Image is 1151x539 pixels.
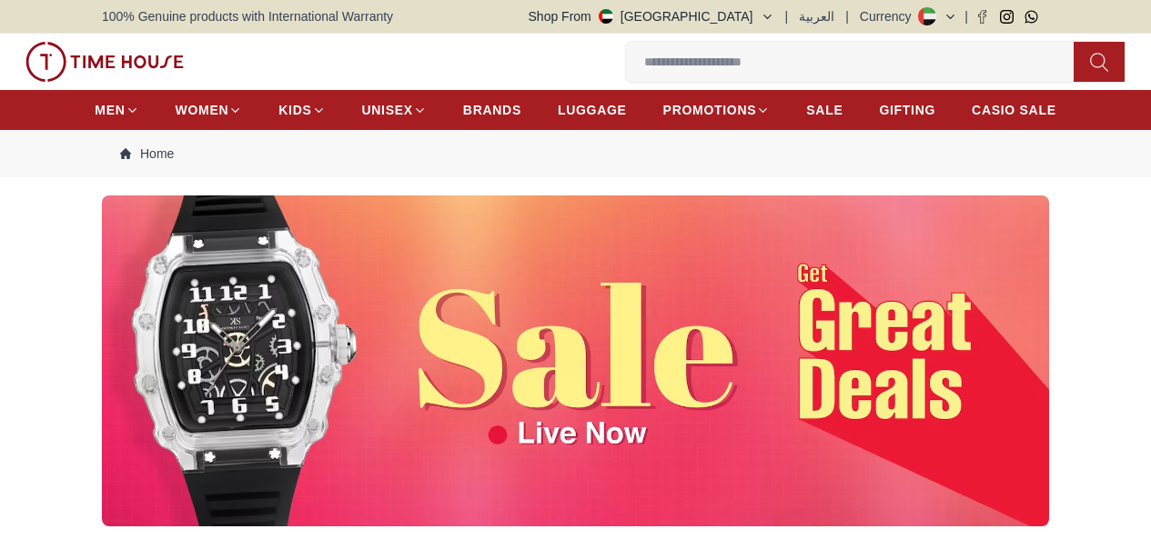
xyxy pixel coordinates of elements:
a: UNISEX [362,94,427,126]
a: BRANDS [463,94,521,126]
span: | [964,7,968,25]
button: Shop From[GEOGRAPHIC_DATA] [529,7,774,25]
a: MEN [95,94,138,126]
a: Whatsapp [1025,10,1038,24]
span: UNISEX [362,101,413,119]
a: CASIO SALE [972,94,1056,126]
span: KIDS [278,101,311,119]
a: KIDS [278,94,325,126]
img: United Arab Emirates [599,9,613,24]
a: WOMEN [176,94,243,126]
img: ... [25,42,184,82]
span: GIFTING [879,101,935,119]
div: Currency [860,7,919,25]
span: 100% Genuine products with International Warranty [102,7,393,25]
a: SALE [806,94,843,126]
a: LUGGAGE [558,94,627,126]
span: CASIO SALE [972,101,1056,119]
span: SALE [806,101,843,119]
span: WOMEN [176,101,229,119]
a: Home [120,145,174,163]
span: LUGGAGE [558,101,627,119]
a: Instagram [1000,10,1014,24]
img: ... [102,195,1049,526]
a: GIFTING [879,94,935,126]
span: PROMOTIONS [663,101,757,119]
button: العربية [799,7,834,25]
span: | [785,7,789,25]
nav: Breadcrumb [102,130,1049,177]
span: MEN [95,101,125,119]
a: PROMOTIONS [663,94,771,126]
span: | [845,7,849,25]
a: Facebook [975,10,989,24]
span: BRANDS [463,101,521,119]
